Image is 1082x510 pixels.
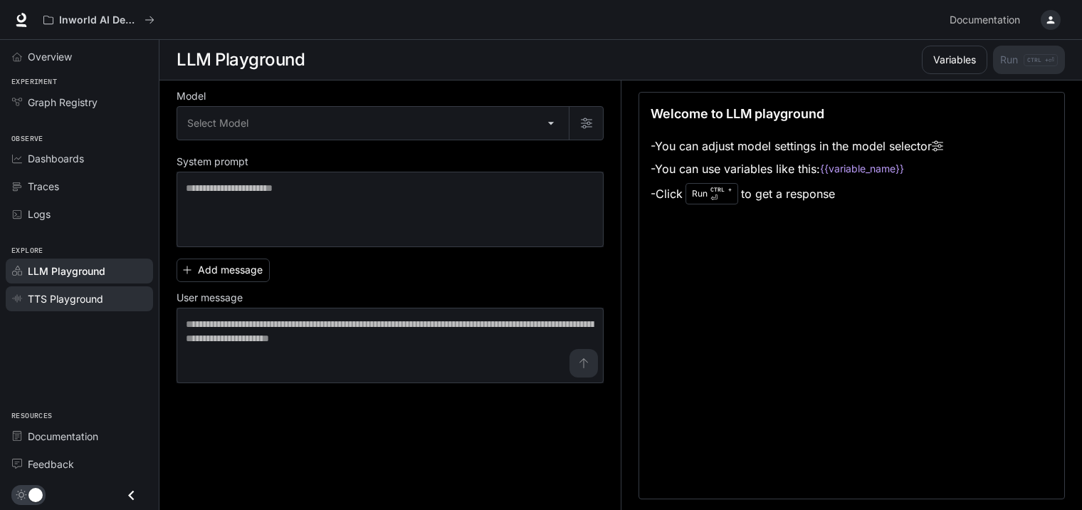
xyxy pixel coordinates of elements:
div: Run [686,183,738,204]
span: Dashboards [28,151,84,166]
div: Select Model [177,107,569,140]
span: Select Model [187,116,248,130]
p: Inworld AI Demos [59,14,139,26]
a: Traces [6,174,153,199]
li: - Click to get a response [651,180,943,207]
a: TTS Playground [6,286,153,311]
a: Graph Registry [6,90,153,115]
span: Dark mode toggle [28,486,43,502]
button: All workspaces [37,6,161,34]
span: LLM Playground [28,264,105,279]
span: Overview [28,49,72,64]
p: Welcome to LLM playground [651,104,824,123]
a: Overview [6,44,153,69]
p: CTRL + [710,185,732,194]
h1: LLM Playground [177,46,305,74]
span: Feedback [28,457,74,472]
span: Documentation [950,11,1020,29]
span: Documentation [28,429,98,444]
p: Model [177,91,206,101]
button: Close drawer [115,481,147,510]
button: Add message [177,259,270,282]
li: - You can adjust model settings in the model selector [651,135,943,157]
a: Documentation [944,6,1031,34]
p: ⏎ [710,185,732,202]
a: Logs [6,202,153,227]
span: Traces [28,179,59,194]
p: User message [177,293,243,303]
li: - You can use variables like this: [651,157,943,180]
button: Variables [922,46,987,74]
a: LLM Playground [6,259,153,283]
a: Feedback [6,452,153,477]
span: TTS Playground [28,291,103,306]
span: Logs [28,207,51,222]
p: System prompt [177,157,248,167]
a: Documentation [6,424,153,449]
a: Dashboards [6,146,153,171]
code: {{variable_name}} [820,162,904,176]
span: Graph Registry [28,95,98,110]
